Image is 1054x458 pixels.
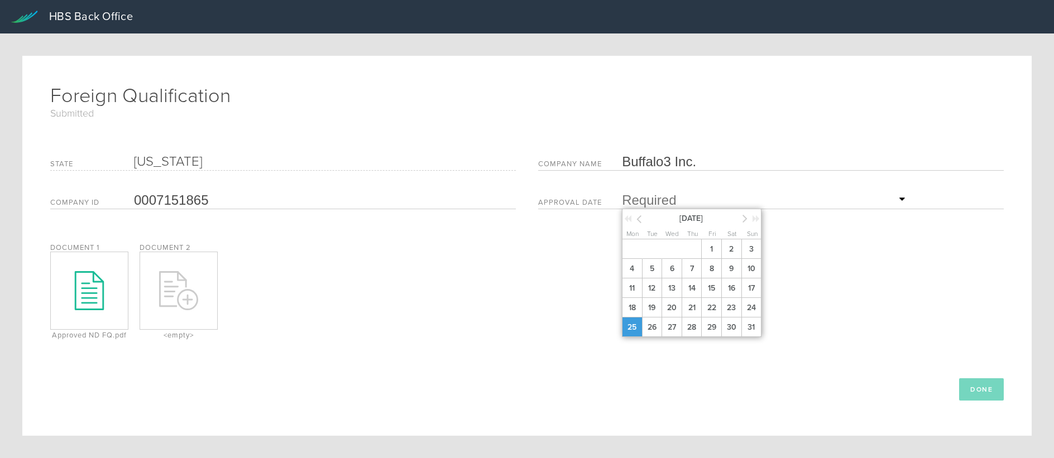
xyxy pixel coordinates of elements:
span: 10 [741,259,761,278]
span: 25 [622,317,642,337]
span: 11 [622,278,642,298]
input: Required [134,192,510,209]
span: 2 [721,239,741,259]
span: 3 [741,239,761,259]
span: 21 [682,298,702,317]
label: Company ID [50,199,134,209]
span: 17 [741,278,761,298]
label: Company Name [538,161,622,170]
label: State [50,161,134,170]
span: Sun [747,230,758,238]
button: Done [959,378,1004,401]
span: 28 [682,317,702,337]
span: Thu [687,230,698,238]
div: Approved ND FQ.pdf [50,332,128,339]
span: 19 [642,298,662,317]
span: 1 [701,239,721,259]
div: <empty> [140,332,218,339]
span: 23 [721,298,741,317]
span: 13 [662,278,682,298]
span: 18 [622,298,642,317]
span: 12 [642,278,662,298]
input: Required [622,153,998,170]
span: 30 [721,317,741,337]
span: 6 [662,259,682,278]
span: Wed [665,230,679,238]
span: 7 [682,259,702,278]
span: 15 [701,278,721,298]
span: 14 [682,278,702,298]
span: 16 [721,278,741,298]
span: 20 [662,298,682,317]
span: 9 [721,259,741,278]
span: 5 [642,259,662,278]
span: Tue [647,230,658,238]
label: Approval Date [538,199,622,209]
span: 4 [622,259,642,278]
span: 31 [741,317,762,337]
div: [US_STATE] [134,153,510,170]
span: [DATE] [644,212,739,224]
label: Document 1 [50,243,99,252]
span: 8 [701,259,721,278]
span: 24 [741,298,761,317]
label: Document 2 [140,243,191,252]
span: Submitted [50,108,1004,120]
span: Fri [708,230,716,238]
span: 27 [662,317,682,337]
input: Required [622,192,909,209]
h1: Foreign Qualification [50,84,1004,120]
span: 29 [701,317,721,337]
span: 22 [701,298,721,317]
span: 26 [642,317,662,337]
span: Mon [626,230,639,238]
span: Sat [727,230,736,238]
